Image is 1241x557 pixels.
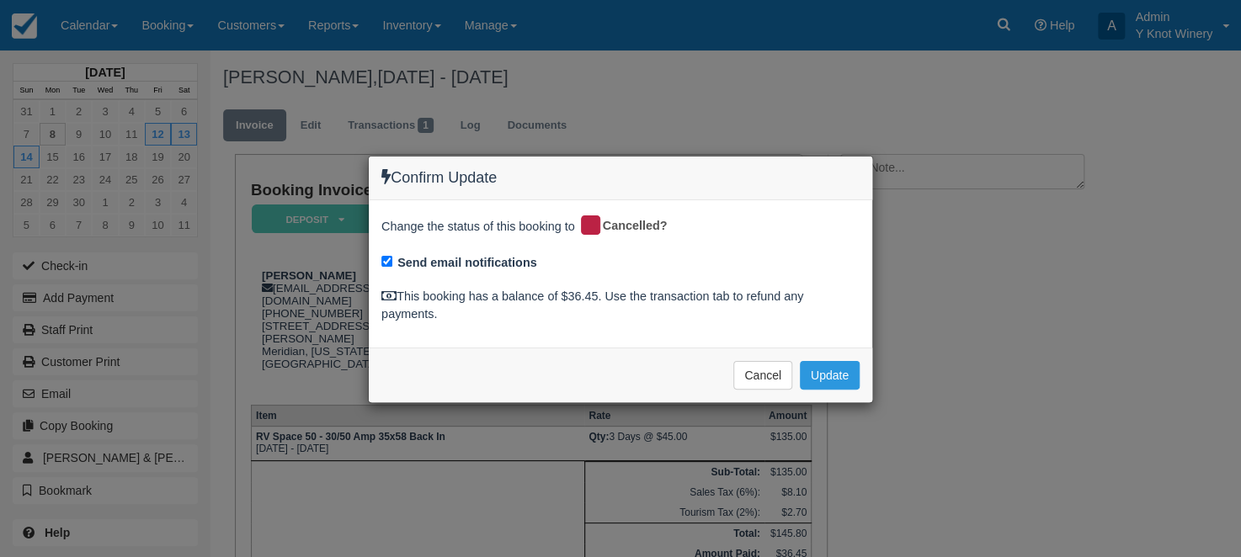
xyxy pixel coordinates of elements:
[578,213,679,240] div: Cancelled?
[381,288,860,322] div: This booking has a balance of $36.45. Use the transaction tab to refund any payments.
[397,254,537,272] label: Send email notifications
[800,361,860,390] button: Update
[733,361,792,390] button: Cancel
[381,218,575,240] span: Change the status of this booking to
[381,169,860,187] h4: Confirm Update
